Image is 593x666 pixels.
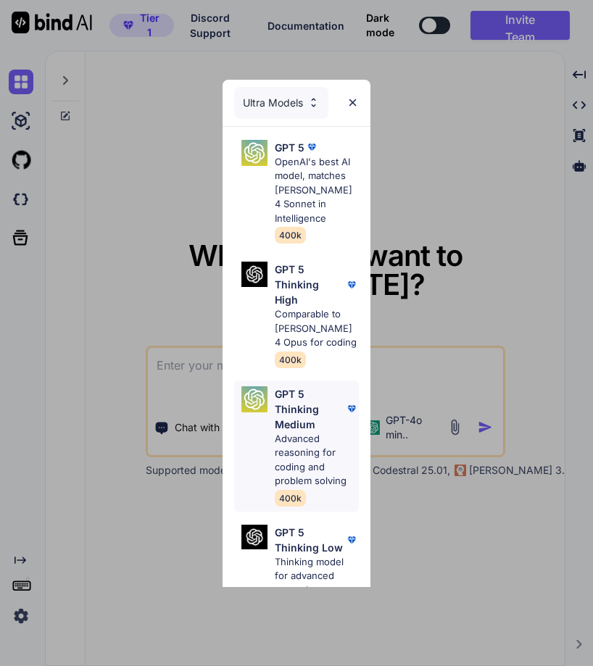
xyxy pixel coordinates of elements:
[234,87,328,119] div: Ultra Models
[241,525,268,550] img: Pick Models
[275,351,306,368] span: 400k
[344,533,359,547] img: premium
[347,96,359,109] img: close
[304,140,319,154] img: premium
[275,386,345,432] p: GPT 5 Thinking Medium
[241,386,268,412] img: Pick Models
[344,401,359,416] img: premium
[275,307,360,350] p: Comparable to [PERSON_NAME] 4 Opus for coding
[275,432,360,488] p: Advanced reasoning for coding and problem solving
[275,525,345,555] p: GPT 5 Thinking Low
[275,155,360,226] p: OpenAI's best AI model, matches [PERSON_NAME] 4 Sonnet in Intelligence
[241,262,268,287] img: Pick Models
[241,140,268,166] img: Pick Models
[344,278,359,292] img: premium
[275,140,304,155] p: GPT 5
[275,490,306,507] span: 400k
[275,227,306,243] span: 400k
[307,96,320,109] img: Pick Models
[275,555,360,598] p: Thinking model for advanced reasoning.
[275,262,345,307] p: GPT 5 Thinking High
